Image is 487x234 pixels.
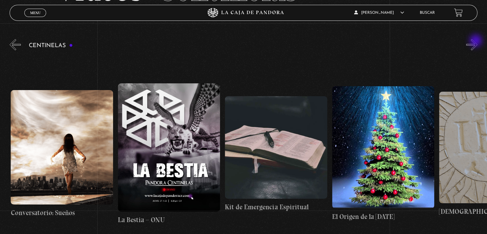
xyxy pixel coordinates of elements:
[11,208,113,218] h4: Conversatorio: Sueños
[466,39,477,50] button: Next
[225,202,327,212] h4: Kit de Emergencia Espiritual
[454,8,463,17] a: View your shopping cart
[28,16,43,21] span: Cerrar
[10,39,21,50] button: Previous
[118,215,220,225] h4: La Bestia – ONU
[29,43,73,49] h3: Centinelas
[420,11,435,15] a: Buscar
[354,11,404,15] span: [PERSON_NAME]
[30,11,41,15] span: Menu
[332,212,434,222] h4: El Origen de la [DATE]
